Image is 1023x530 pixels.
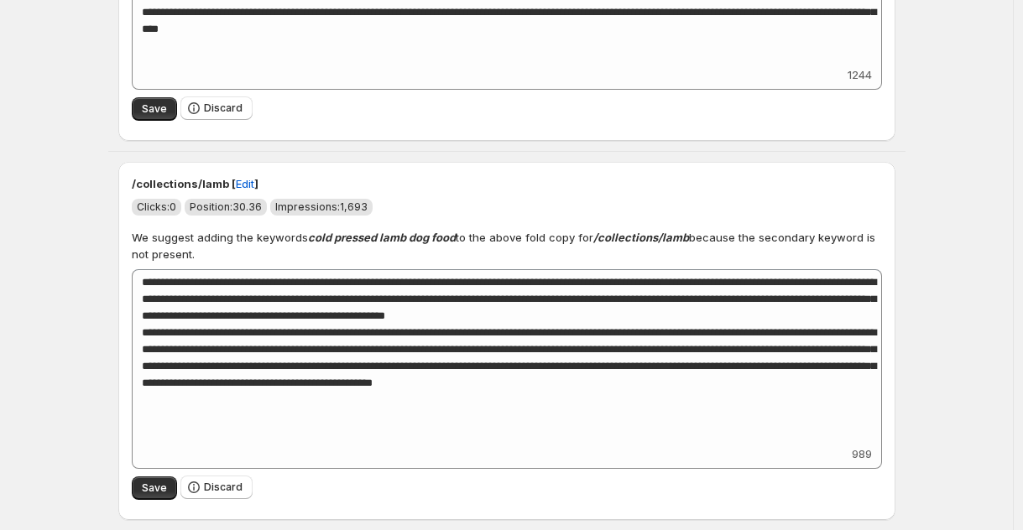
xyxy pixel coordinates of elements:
[132,229,882,262] p: We suggest adding the keywords to the above fold copy for because the secondary keyword is not pr...
[236,175,254,192] span: Edit
[142,481,167,495] span: Save
[204,481,243,494] span: Discard
[308,231,456,244] strong: cold pressed lamb dog food
[137,200,176,213] span: Clicks: 0
[180,475,253,499] button: Discard
[132,476,177,500] button: Save
[226,170,264,197] button: Edit
[180,96,253,120] button: Discard
[204,101,243,115] span: Discard
[142,102,167,116] span: Save
[132,97,177,121] button: Save
[275,200,368,213] span: Impressions: 1,693
[190,200,262,213] span: Position: 30.36
[132,175,882,192] p: /collections/lamb [ ]
[593,231,689,244] strong: /collections/lamb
